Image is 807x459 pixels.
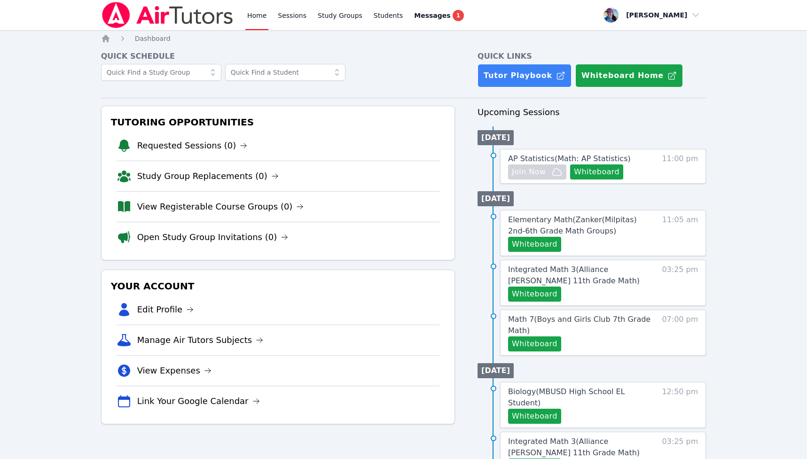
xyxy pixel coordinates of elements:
a: Study Group Replacements (0) [137,170,279,183]
h3: Upcoming Sessions [478,106,706,119]
a: Tutor Playbook [478,64,572,87]
a: View Registerable Course Groups (0) [137,200,304,213]
a: Biology(MBUSD High School EL Student) [508,386,650,409]
span: Biology ( MBUSD High School EL Student ) [508,387,625,407]
a: View Expenses [137,364,212,377]
a: Link Your Google Calendar [137,395,260,408]
a: Integrated Math 3(Alliance [PERSON_NAME] 11th Grade Math) [508,436,650,459]
button: Whiteboard [508,409,561,424]
span: Elementary Math ( Zanker(Milpitas) 2nd-6th Grade Math Groups ) [508,215,637,235]
a: Integrated Math 3(Alliance [PERSON_NAME] 11th Grade Math) [508,264,650,287]
a: Open Study Group Invitations (0) [137,231,289,244]
h3: Tutoring Opportunities [109,114,447,131]
a: AP Statistics(Math: AP Statistics) [508,153,631,164]
span: Math 7 ( Boys and Girls Club 7th Grade Math ) [508,315,650,335]
span: 11:05 am [662,214,698,252]
button: Whiteboard [508,287,561,302]
span: Integrated Math 3 ( Alliance [PERSON_NAME] 11th Grade Math ) [508,265,640,285]
li: [DATE] [478,363,514,378]
span: 12:50 pm [662,386,698,424]
button: Whiteboard [570,164,623,179]
span: Integrated Math 3 ( Alliance [PERSON_NAME] 11th Grade Math ) [508,437,640,457]
h3: Your Account [109,278,447,295]
input: Quick Find a Student [225,64,345,81]
span: Join Now [512,166,546,178]
span: Messages [414,11,450,20]
li: [DATE] [478,191,514,206]
li: [DATE] [478,130,514,145]
a: Requested Sessions (0) [137,139,248,152]
span: 03:25 pm [662,264,698,302]
a: Edit Profile [137,303,194,316]
a: Elementary Math(Zanker(Milpitas) 2nd-6th Grade Math Groups) [508,214,650,237]
img: Air Tutors [101,2,234,28]
input: Quick Find a Study Group [101,64,221,81]
h4: Quick Schedule [101,51,455,62]
span: 1 [453,10,464,21]
a: Math 7(Boys and Girls Club 7th Grade Math) [508,314,650,336]
button: Whiteboard Home [575,64,683,87]
span: 07:00 pm [662,314,698,351]
span: 11:00 pm [662,153,698,179]
button: Whiteboard [508,237,561,252]
a: Dashboard [135,34,171,43]
a: Manage Air Tutors Subjects [137,334,264,347]
button: Whiteboard [508,336,561,351]
span: Dashboard [135,35,171,42]
nav: Breadcrumb [101,34,706,43]
h4: Quick Links [478,51,706,62]
span: AP Statistics ( Math: AP Statistics ) [508,154,631,163]
button: Join Now [508,164,566,179]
